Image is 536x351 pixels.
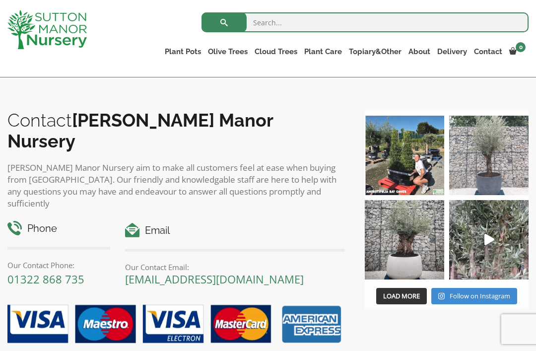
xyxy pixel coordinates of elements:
[7,259,110,271] p: Our Contact Phone:
[204,45,251,59] a: Olive Trees
[365,200,444,280] img: Check out this beauty we potted at our nursery today ❤️‍🔥 A huge, ancient gnarled Olive tree plan...
[125,223,345,238] h4: Email
[301,45,345,59] a: Plant Care
[201,12,529,32] input: Search...
[431,288,517,305] a: Instagram Follow on Instagram
[450,291,510,300] span: Follow on Instagram
[434,45,470,59] a: Delivery
[484,234,494,245] svg: Play
[345,45,405,59] a: Topiary&Other
[7,10,87,49] img: logo
[7,110,345,151] h2: Contact
[470,45,506,59] a: Contact
[161,45,204,59] a: Plant Pots
[516,42,526,52] span: 0
[438,292,445,300] svg: Instagram
[449,116,529,195] img: A beautiful multi-stem Spanish Olive tree potted in our luxurious fibre clay pots 😍😍
[7,162,345,210] p: [PERSON_NAME] Manor Nursery aim to make all customers feel at ease when buying from [GEOGRAPHIC_D...
[506,45,529,59] a: 0
[383,291,420,300] span: Load More
[7,272,84,286] a: 01322 868 735
[449,200,529,280] a: Play
[251,45,301,59] a: Cloud Trees
[125,261,345,273] p: Our Contact Email:
[7,221,110,236] h4: Phone
[365,116,444,195] img: Our elegant & picturesque Angustifolia Cones are an exquisite addition to your Bay Tree collectio...
[7,110,273,151] b: [PERSON_NAME] Manor Nursery
[405,45,434,59] a: About
[449,200,529,280] img: New arrivals Monday morning of beautiful olive trees 🤩🤩 The weather is beautiful this summer, gre...
[376,288,427,305] button: Load More
[125,272,304,286] a: [EMAIL_ADDRESS][DOMAIN_NAME]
